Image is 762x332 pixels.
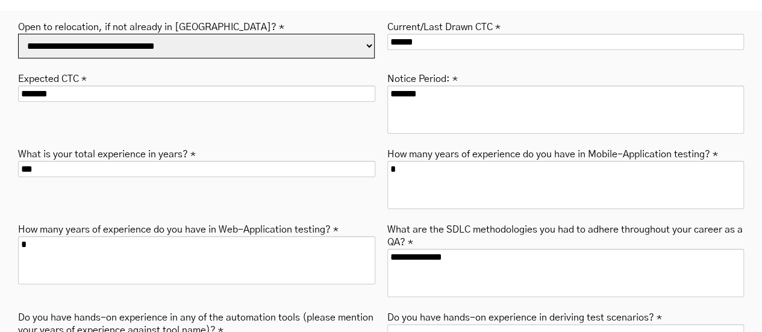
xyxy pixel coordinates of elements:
label: What is your total experience in years? * [18,145,196,161]
label: Do you have hands-on experience in deriving test scenarios? * [387,309,662,324]
label: Expected CTC * [18,70,87,86]
label: Notice Period: * [387,70,458,86]
label: How many years of experience do you have in Web-Application testing? * [18,221,339,236]
label: What are the SDLC methodologies you had to adhere throughout your career as a QA? * [387,221,745,249]
label: How many years of experience do you have in Mobile-Application testing? * [387,145,718,161]
label: Open to relocation, if not already in [GEOGRAPHIC_DATA]? * [18,18,284,34]
label: Current/Last Drawn CTC * [387,18,501,34]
